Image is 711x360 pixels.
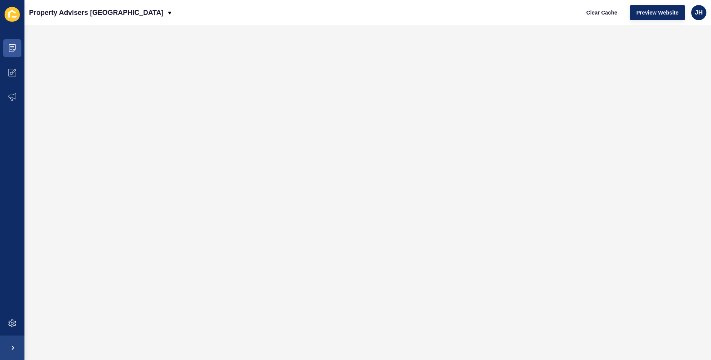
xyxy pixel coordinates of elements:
button: Preview Website [630,5,685,20]
span: Clear Cache [586,9,617,16]
span: Preview Website [636,9,679,16]
p: Property Advisers [GEOGRAPHIC_DATA] [29,3,164,22]
button: Clear Cache [580,5,624,20]
span: JH [695,9,703,16]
